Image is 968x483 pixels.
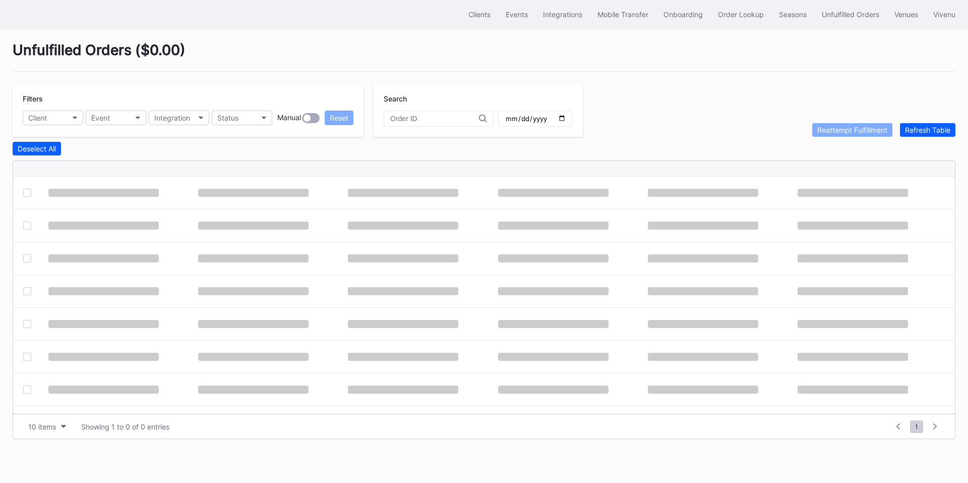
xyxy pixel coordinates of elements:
button: Refresh Table [900,123,955,137]
button: Deselect All [13,142,61,155]
button: 10 items [23,420,71,434]
button: Order Lookup [710,5,771,24]
div: Status [217,114,238,122]
div: Venues [894,10,918,19]
div: Event [91,114,110,122]
div: Unfulfilled Orders [822,10,879,19]
div: Refresh Table [905,126,950,134]
button: Unfulfilled Orders [814,5,887,24]
button: Integration [149,111,209,125]
div: Integrations [543,10,582,19]
div: Search [384,94,573,103]
div: Clients [468,10,491,19]
button: Integrations [535,5,590,24]
button: Mobile Transfer [590,5,656,24]
div: Seasons [779,10,807,19]
span: 1 [910,420,923,433]
button: Seasons [771,5,814,24]
div: Client [28,114,47,122]
button: Clients [461,5,498,24]
button: Reset [325,111,353,125]
button: Venues [887,5,926,24]
input: Order ID [390,115,479,123]
button: Status [212,111,272,125]
div: Showing 1 to 0 of 0 entries [81,422,169,431]
button: Events [498,5,535,24]
button: Client [23,111,83,125]
div: Reattempt Fulfillment [817,126,887,134]
div: Events [506,10,528,19]
div: Unfulfilled Orders ( $0.00 ) [13,41,955,72]
button: Event [86,111,146,125]
div: Mobile Transfer [597,10,648,19]
div: Filters [23,94,353,103]
button: Onboarding [656,5,710,24]
div: Onboarding [663,10,703,19]
div: Reset [330,114,348,122]
button: Vivenu [926,5,963,24]
div: Vivenu [933,10,955,19]
div: Order Lookup [718,10,764,19]
div: Integration [154,114,190,122]
div: Deselect All [18,144,56,153]
div: Manual [277,113,301,123]
div: 10 items [28,422,56,431]
button: Reattempt Fulfillment [812,123,892,137]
